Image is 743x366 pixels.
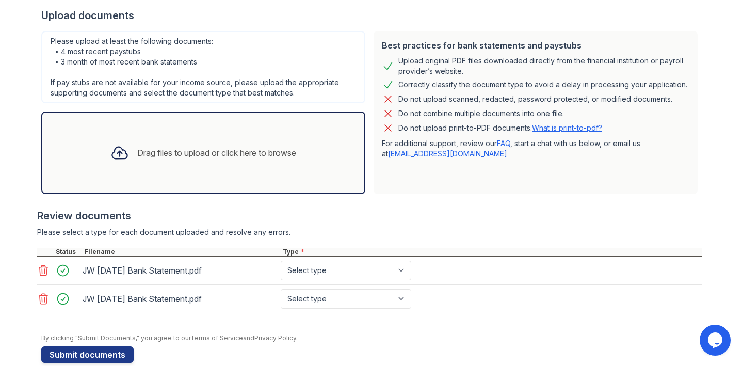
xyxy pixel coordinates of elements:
a: What is print-to-pdf? [532,123,602,132]
div: JW [DATE] Bank Statement.pdf [83,291,277,307]
a: Privacy Policy. [254,334,298,342]
p: Do not upload print-to-PDF documents. [398,123,602,133]
div: By clicking "Submit Documents," you agree to our and [41,334,702,342]
iframe: chat widget [700,325,733,356]
div: Upload documents [41,8,702,23]
div: Type [281,248,702,256]
div: Review documents [37,209,702,223]
button: Submit documents [41,346,134,363]
div: JW [DATE] Bank Statement.pdf [83,262,277,279]
div: Best practices for bank statements and paystubs [382,39,689,52]
a: FAQ [497,139,510,148]
div: Do not upload scanned, redacted, password protected, or modified documents. [398,93,672,105]
div: Upload original PDF files downloaded directly from the financial institution or payroll provider’... [398,56,689,76]
div: Drag files to upload or click here to browse [137,147,296,159]
div: Please select a type for each document uploaded and resolve any errors. [37,227,702,237]
div: Correctly classify the document type to avoid a delay in processing your application. [398,78,687,91]
div: Do not combine multiple documents into one file. [398,107,564,120]
a: [EMAIL_ADDRESS][DOMAIN_NAME] [388,149,507,158]
div: Please upload at least the following documents: • 4 most recent paystubs • 3 month of most recent... [41,31,365,103]
div: Status [54,248,83,256]
div: Filename [83,248,281,256]
p: For additional support, review our , start a chat with us below, or email us at [382,138,689,159]
a: Terms of Service [190,334,243,342]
